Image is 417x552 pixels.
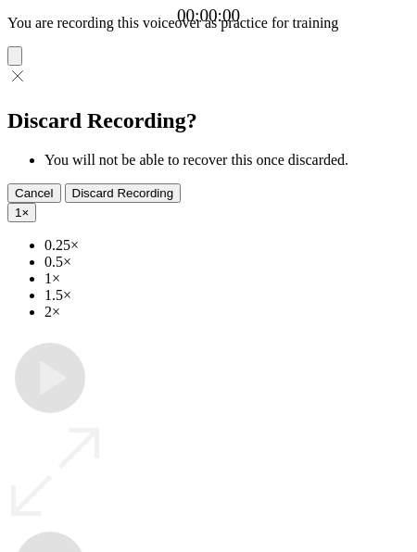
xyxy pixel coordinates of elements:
p: You are recording this voiceover as practice for training [7,15,410,31]
li: 0.25× [44,237,410,254]
a: 00:00:00 [177,6,240,26]
button: Discard Recording [65,183,182,203]
li: You will not be able to recover this once discarded. [44,152,410,169]
button: 1× [7,203,36,222]
li: 2× [44,304,410,320]
h2: Discard Recording? [7,108,410,133]
span: 1 [15,206,21,220]
li: 1× [44,270,410,287]
li: 1.5× [44,287,410,304]
li: 0.5× [44,254,410,270]
button: Cancel [7,183,61,203]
